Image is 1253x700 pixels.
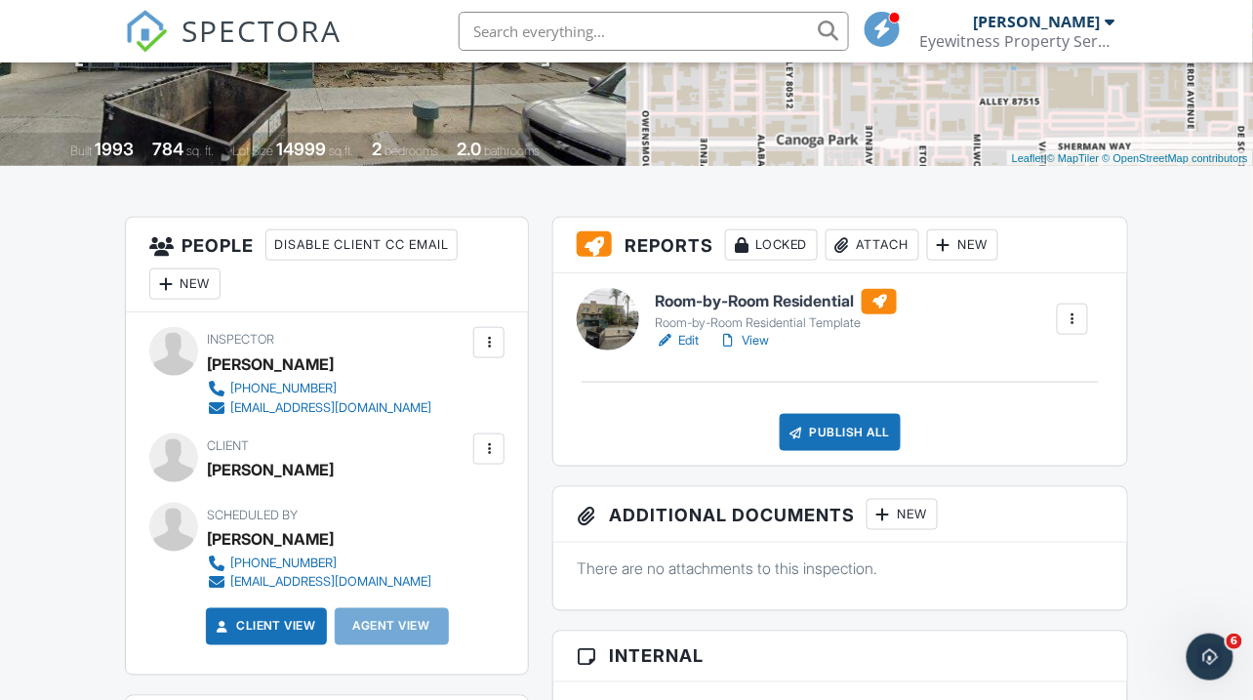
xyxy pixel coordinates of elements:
[718,331,769,350] a: View
[373,139,383,159] div: 2
[330,144,354,158] span: sq.ft.
[71,144,93,158] span: Built
[553,218,1126,273] h3: Reports
[485,144,541,158] span: bathrooms
[1103,152,1248,164] a: © OpenStreetMap contributors
[553,632,1126,682] h3: Internal
[1012,152,1044,164] a: Leaflet
[207,350,334,379] div: [PERSON_NAME]
[207,524,334,554] div: [PERSON_NAME]
[182,10,342,51] span: SPECTORA
[1187,634,1233,680] iframe: Intercom live chat
[1007,150,1253,167] div: |
[867,499,938,530] div: New
[207,455,334,484] div: [PERSON_NAME]
[187,144,215,158] span: sq. ft.
[1047,152,1100,164] a: © MapTiler
[207,332,274,347] span: Inspector
[725,229,818,261] div: Locked
[458,139,482,159] div: 2.0
[553,487,1126,543] h3: Additional Documents
[230,556,337,571] div: [PHONE_NUMBER]
[233,144,274,158] span: Lot Size
[927,229,998,261] div: New
[207,508,298,522] span: Scheduled By
[385,144,439,158] span: bedrooms
[655,315,897,331] div: Room-by-Room Residential Template
[230,400,431,416] div: [EMAIL_ADDRESS][DOMAIN_NAME]
[230,381,337,396] div: [PHONE_NUMBER]
[207,438,249,453] span: Client
[207,554,431,573] a: [PHONE_NUMBER]
[655,289,897,332] a: Room-by-Room Residential Room-by-Room Residential Template
[207,573,431,593] a: [EMAIL_ADDRESS][DOMAIN_NAME]
[207,398,431,418] a: [EMAIL_ADDRESS][DOMAIN_NAME]
[230,575,431,591] div: [EMAIL_ADDRESS][DOMAIN_NAME]
[459,12,849,51] input: Search everything...
[826,229,919,261] div: Attach
[213,617,316,637] a: Client View
[1227,634,1242,649] span: 6
[655,289,897,314] h6: Room-by-Room Residential
[125,10,168,53] img: The Best Home Inspection Software - Spectora
[207,379,431,398] a: [PHONE_NUMBER]
[96,139,135,159] div: 1993
[125,26,342,67] a: SPECTORA
[780,414,902,451] div: Publish All
[265,229,458,261] div: Disable Client CC Email
[126,218,528,312] h3: People
[577,557,1103,579] p: There are no attachments to this inspection.
[974,12,1101,31] div: [PERSON_NAME]
[153,139,184,159] div: 784
[277,139,327,159] div: 14999
[655,331,699,350] a: Edit
[149,268,221,300] div: New
[920,31,1115,51] div: Eyewitness Property Services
